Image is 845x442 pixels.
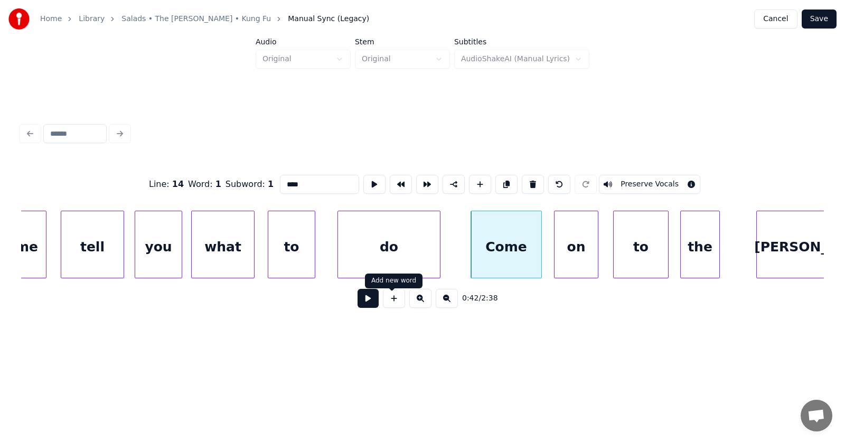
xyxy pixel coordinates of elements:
span: 1 [215,179,221,189]
div: Add new word [371,277,416,285]
span: 1 [268,179,274,189]
div: / [462,293,487,304]
label: Stem [355,38,450,45]
button: Toggle [599,175,700,194]
div: Subword : [226,178,274,191]
img: youka [8,8,30,30]
div: Line : [149,178,184,191]
a: Salads • The [PERSON_NAME] • Kung Fu [121,14,271,24]
span: 2:38 [481,293,497,304]
nav: breadcrumb [40,14,369,24]
a: Library [79,14,105,24]
button: Save [802,10,837,29]
a: Home [40,14,62,24]
label: Audio [256,38,351,45]
button: Cancel [754,10,797,29]
div: Word : [188,178,221,191]
span: 0:42 [462,293,478,304]
a: Open chat [801,400,832,431]
label: Subtitles [454,38,589,45]
span: Manual Sync (Legacy) [288,14,369,24]
span: 14 [172,179,184,189]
